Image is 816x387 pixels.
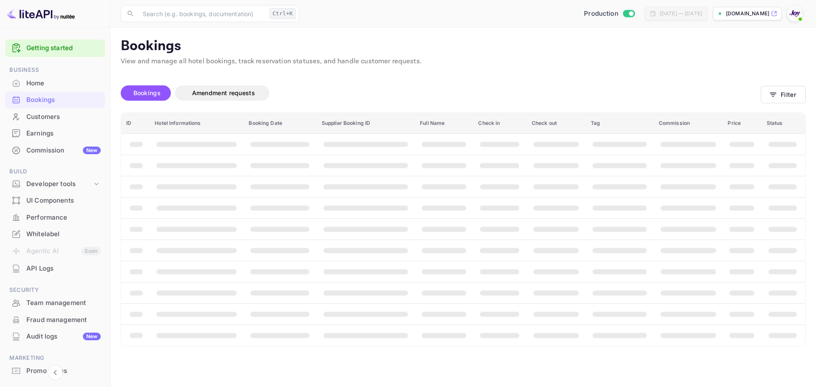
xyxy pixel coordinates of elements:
img: With Joy [788,7,802,20]
a: Home [5,75,105,91]
div: API Logs [5,260,105,277]
div: Developer tools [5,177,105,192]
th: Tag [586,113,654,134]
div: Customers [26,112,101,122]
span: Business [5,65,105,75]
div: New [83,333,101,340]
th: Price [722,113,761,134]
div: Team management [5,295,105,311]
th: Supplier Booking ID [317,113,415,134]
a: Performance [5,209,105,225]
div: Bookings [26,95,101,105]
th: Full Name [415,113,473,134]
div: API Logs [26,264,101,274]
a: Team management [5,295,105,311]
div: account-settings tabs [121,85,761,101]
div: Commission [26,146,101,155]
span: Production [584,9,618,19]
a: API Logs [5,260,105,276]
div: UI Components [26,196,101,206]
span: Build [5,167,105,176]
div: Whitelabel [5,226,105,243]
a: Getting started [26,43,101,53]
button: Collapse navigation [48,365,63,380]
button: Filter [761,86,806,103]
p: Bookings [121,38,806,55]
div: Earnings [26,129,101,138]
div: Fraud management [26,315,101,325]
th: Commission [654,113,723,134]
div: [DATE] — [DATE] [660,10,702,17]
div: Promo codes [26,366,101,376]
input: Search (e.g. bookings, documentation) [138,5,266,22]
a: CommissionNew [5,142,105,158]
th: Check out [527,113,586,134]
th: Check in [473,113,526,134]
th: Hotel informations [150,113,244,134]
div: Home [26,79,101,88]
img: LiteAPI logo [7,7,75,20]
p: [DOMAIN_NAME] [726,10,769,17]
th: Booking Date [244,113,316,134]
span: Bookings [133,89,161,96]
div: Switch to Sandbox mode [581,9,638,19]
a: Audit logsNew [5,328,105,344]
div: Audit logs [26,332,101,342]
div: Home [5,75,105,92]
span: Amendment requests [192,89,255,96]
a: Fraud management [5,312,105,328]
a: Earnings [5,125,105,141]
a: UI Components [5,192,105,208]
div: Fraud management [5,312,105,328]
span: Security [5,285,105,295]
div: Earnings [5,125,105,142]
div: Developer tools [26,179,92,189]
th: ID [121,113,150,134]
th: Status [762,113,805,134]
a: Bookings [5,92,105,107]
div: Getting started [5,40,105,57]
div: Ctrl+K [269,8,296,19]
p: View and manage all hotel bookings, track reservation statuses, and handle customer requests. [121,56,806,67]
div: Performance [5,209,105,226]
div: New [83,147,101,154]
a: Customers [5,109,105,124]
div: Promo codes [5,363,105,379]
div: Team management [26,298,101,308]
div: CommissionNew [5,142,105,159]
table: booking table [121,113,805,346]
div: UI Components [5,192,105,209]
div: Performance [26,213,101,223]
div: Whitelabel [26,229,101,239]
a: Promo codes [5,363,105,379]
a: Whitelabel [5,226,105,242]
div: Audit logsNew [5,328,105,345]
span: Marketing [5,353,105,363]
